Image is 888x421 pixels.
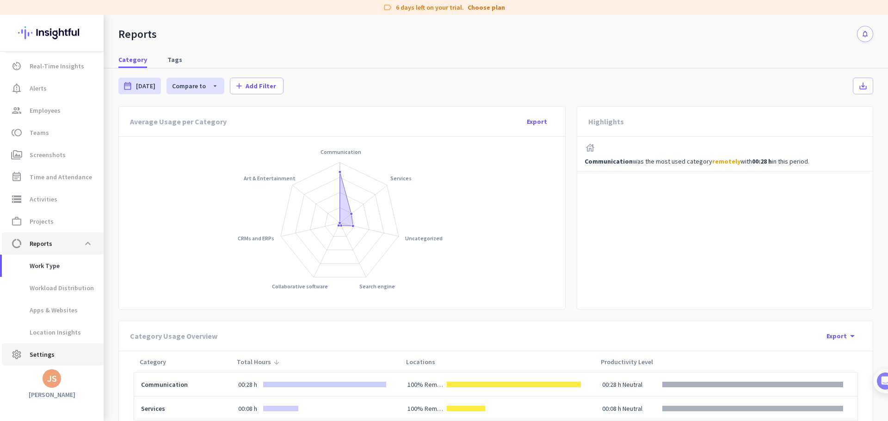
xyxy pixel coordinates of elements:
[9,277,94,299] span: Workload Distribution
[30,83,47,94] span: Alerts
[383,3,392,12] i: label
[30,61,84,72] span: Real-Time Insights
[585,157,865,165] p: was the most used category with in this period.
[11,149,22,160] i: perm_media
[243,175,296,182] tspan: Art & Entertainment
[2,299,104,321] a: Apps & Websites
[30,194,57,205] span: Activities
[819,328,862,344] button: Exportarrow_drop_down
[585,142,865,153] i: house
[273,359,280,366] i: arrow_downward
[30,238,52,249] span: Reports
[2,77,104,99] a: notification_importantAlerts
[30,216,54,227] span: Projects
[2,321,104,343] a: Location Insights
[2,99,104,122] a: groupEmployees
[130,107,227,136] div: Average Usage per Category
[2,210,104,232] a: work_outlineProjects
[588,107,624,136] div: Highlights
[118,27,157,41] div: Reports
[520,113,554,130] button: Export
[237,358,271,366] span: Total Hours
[2,232,104,255] a: data_usageReportsexpand_less
[30,105,61,116] span: Employees
[527,117,547,126] span: Export
[602,380,660,389] div: 00:28 h Neutral
[9,255,60,277] span: Work Type
[712,157,740,165] span: remotely
[230,78,284,94] button: addAdd Filter
[130,321,217,351] div: Category Usage Overview
[11,83,22,94] i: notification_important
[2,55,104,77] a: av_timerReal-Time Insights
[752,157,772,165] span: 00:28 h
[30,171,92,183] span: Time and Attendance
[2,122,104,144] a: tollTeams
[30,127,49,138] span: Teams
[129,147,550,299] g: Chart
[2,277,104,299] a: Workload Distribution
[585,157,633,165] span: Communication
[390,175,412,182] tspan: Services
[11,171,22,183] i: event_note
[11,194,22,205] i: storage
[238,380,261,389] div: 00:28 h
[238,235,274,242] tspan: CRMs and ERPs
[11,238,22,249] i: data_usage
[858,81,868,91] i: save_alt
[9,299,78,321] span: Apps & Websites
[11,349,22,360] i: settings
[853,78,873,94] button: save_alt
[857,26,873,42] button: notifications
[2,166,104,188] a: event_noteTime and Attendance
[238,404,261,413] div: 00:08 h
[11,216,22,227] i: work_outline
[47,374,57,383] div: JS
[826,332,847,340] span: Export
[406,358,435,366] span: Locations
[601,358,653,366] span: Productivity Level
[30,149,66,160] span: Screenshots
[602,404,660,413] div: 00:08 h Neutral
[2,255,104,277] a: Work Type
[80,235,96,252] button: expand_less
[141,404,165,413] span: Services
[407,404,445,413] div: 100% Remote
[360,283,395,290] tspan: Search engine
[2,343,104,366] a: settingsSettings
[847,330,858,342] i: arrow_drop_down
[11,105,22,116] i: group
[246,81,276,91] span: Add Filter
[405,235,443,242] tspan: Uncategorized
[11,61,22,72] i: av_timer
[140,358,166,366] span: Category
[141,380,188,389] span: Communication
[167,55,182,64] span: Tags
[321,148,362,155] tspan: Communication
[2,188,104,210] a: storageActivities
[30,349,55,360] span: Settings
[272,283,328,290] tspan: Collaborative software
[11,127,22,138] i: toll
[118,55,147,64] span: Category
[234,81,244,91] i: add
[18,15,86,51] img: Insightful logo
[206,82,219,90] i: arrow_drop_down
[136,81,155,91] span: [DATE]
[861,30,869,38] i: notifications
[123,81,132,91] i: date_range
[9,321,81,343] span: Location Insights
[407,380,445,389] div: 100% Remote
[2,144,104,166] a: perm_mediaScreenshots
[172,82,206,90] span: Compare to
[468,3,505,12] a: Choose plan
